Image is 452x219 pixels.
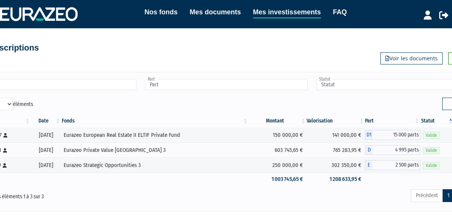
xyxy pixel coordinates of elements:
i: [Français] Personne physique [3,148,7,153]
td: 141 000,00 € [307,127,365,142]
a: FAQ [333,7,347,17]
th: Valorisation: activer pour trier la colonne par ordre croissant [307,115,365,127]
span: 2 500 parts [373,160,420,170]
div: [DATE] [34,131,58,139]
span: 4 995 parts [373,145,420,155]
span: D1 [365,130,373,140]
a: Nos fonds [145,7,178,17]
div: [DATE] [34,146,58,154]
span: Valide [423,132,440,139]
td: 1 208 633,95 € [307,173,365,186]
th: Part: activer pour trier la colonne par ordre croissant [365,115,420,127]
div: Eurazeo European Real Estate II ELTIF Private Fund [64,131,246,139]
td: 765 283,95 € [307,142,365,158]
td: 250 000,00 € [248,158,306,173]
span: Valide [423,147,440,154]
span: D [365,145,373,155]
a: Mes investissements [253,7,321,18]
div: D - Eurazeo Private Value Europe 3 [365,145,420,155]
span: E [365,160,373,170]
a: Mes documents [190,7,241,17]
span: Valide [423,162,440,169]
span: 15 000 parts [373,130,420,140]
th: Date: activer pour trier la colonne par ordre croissant [31,115,61,127]
a: Précédent [411,189,443,202]
a: Voir les documents [380,52,443,64]
div: [DATE] [34,161,58,169]
i: [Français] Personne physique [3,133,8,138]
td: 150 000,00 € [248,127,306,142]
th: Montant: activer pour trier la colonne par ordre croissant [248,115,306,127]
td: 302 350,00 € [307,158,365,173]
td: 1 003 745,65 € [248,173,306,186]
div: Eurazeo Private Value [GEOGRAPHIC_DATA] 3 [64,146,246,154]
i: [Français] Personne physique [3,163,7,168]
div: D1 - Eurazeo European Real Estate II ELTIF Private Fund [365,130,420,140]
div: E - Eurazeo Strategic Opportunities 3 [365,160,420,170]
td: 603 745,65 € [248,142,306,158]
div: Eurazeo Strategic Opportunities 3 [64,161,246,169]
th: Fonds: activer pour trier la colonne par ordre croissant [61,115,249,127]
